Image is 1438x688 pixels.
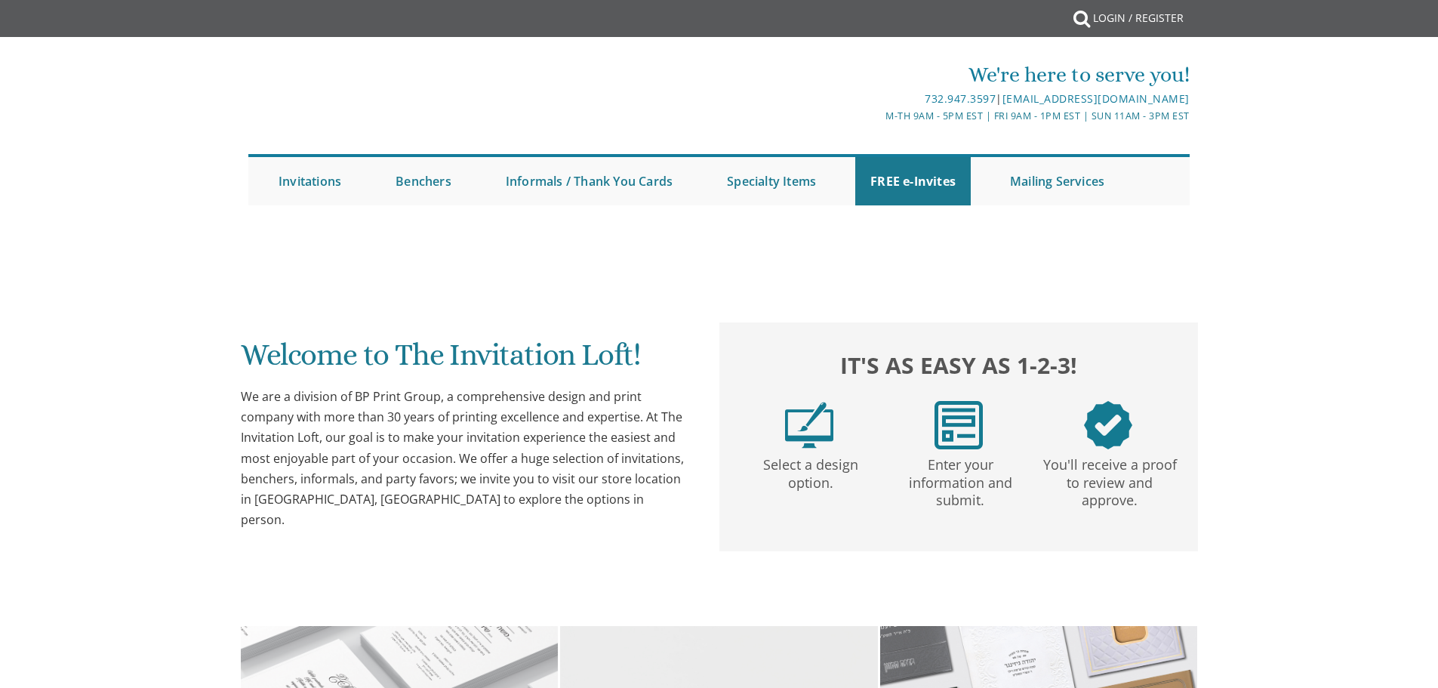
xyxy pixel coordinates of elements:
a: Informals / Thank You Cards [491,157,688,205]
h1: Welcome to The Invitation Loft! [241,338,689,383]
p: You'll receive a proof to review and approve. [1038,449,1181,510]
a: FREE e-Invites [855,157,971,205]
div: | [563,90,1190,108]
p: Select a design option. [739,449,882,492]
div: We are a division of BP Print Group, a comprehensive design and print company with more than 30 y... [241,387,689,530]
a: Benchers [380,157,467,205]
p: Enter your information and submit. [888,449,1032,510]
h2: It's as easy as 1-2-3! [734,348,1183,382]
img: step1.png [785,401,833,449]
a: Specialty Items [712,157,831,205]
a: Mailing Services [995,157,1119,205]
img: step3.png [1084,401,1132,449]
a: [EMAIL_ADDRESS][DOMAIN_NAME] [1002,91,1190,106]
a: Invitations [263,157,356,205]
img: step2.png [935,401,983,449]
div: M-Th 9am - 5pm EST | Fri 9am - 1pm EST | Sun 11am - 3pm EST [563,108,1190,124]
div: We're here to serve you! [563,60,1190,90]
a: 732.947.3597 [925,91,996,106]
